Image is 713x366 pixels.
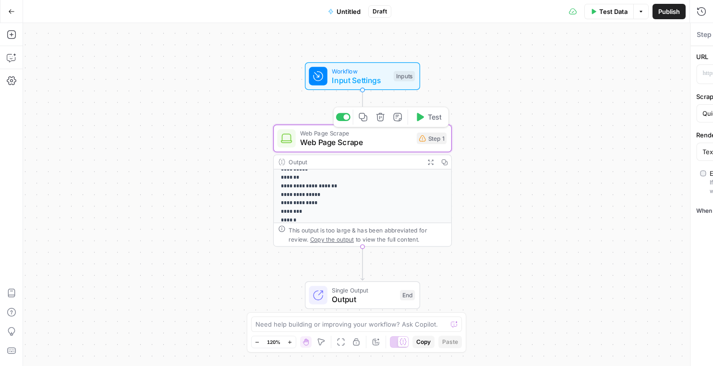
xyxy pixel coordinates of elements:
span: Test Data [599,7,628,16]
span: Web Page Scrape [300,129,412,138]
span: Publish [658,7,680,16]
span: Workflow [332,66,389,75]
button: Test Data [584,4,633,19]
input: Extract Main ContentIf checked, webpage boilerplate like navigation menus, etc will be stripped f... [700,171,706,176]
span: Input Settings [332,74,389,86]
div: This output is too large & has been abbreviated for review. to view the full content. [289,225,447,244]
button: Paste [438,336,462,348]
span: Draft [373,7,387,16]
span: Single Output [332,285,395,294]
span: Output [332,293,395,305]
div: End [400,290,415,301]
div: WorkflowInput SettingsInputs [273,62,452,90]
button: Untitled [322,4,366,19]
div: Single OutputOutputEnd [273,281,452,309]
span: 120% [267,338,280,346]
span: Test [428,112,442,122]
button: Copy [412,336,435,348]
span: Untitled [337,7,361,16]
g: Edge from step_1 to end [361,247,364,281]
div: Step 1 [417,133,447,144]
div: Inputs [394,71,415,82]
button: Test [411,110,446,124]
span: Web Page Scrape [300,137,412,148]
span: Paste [442,338,458,346]
span: Copy [416,338,431,346]
button: Publish [653,4,686,19]
span: Copy the output [310,236,354,243]
div: Output [289,158,420,167]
